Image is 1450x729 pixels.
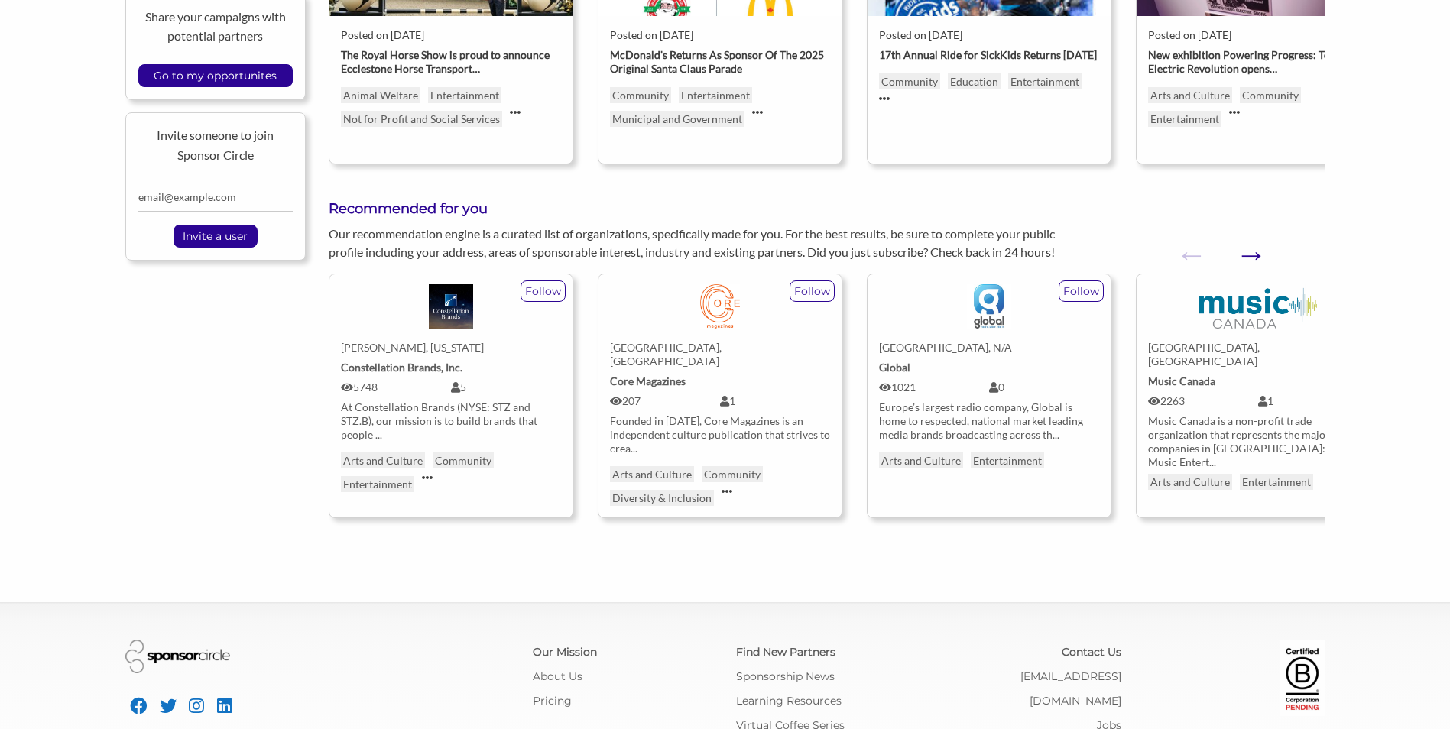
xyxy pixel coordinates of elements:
[341,361,462,374] strong: Constellation Brands, Inc.
[428,87,501,103] a: Entertainment
[610,341,830,368] div: [GEOGRAPHIC_DATA], [GEOGRAPHIC_DATA]
[1020,669,1121,708] a: [EMAIL_ADDRESS][DOMAIN_NAME]
[967,284,1011,329] img: Heart, Capital, LBC, Capital XTRA, Capital Dance, Classic FM, Smooth, Radio X, Gold Logo
[948,73,1001,89] p: Education
[533,694,572,708] a: Pricing
[341,28,561,42] div: Posted on [DATE]
[341,111,502,127] a: Not for Profit and Social Services
[341,381,451,394] div: 5748
[175,225,255,247] input: Invite a user
[610,466,694,482] p: Arts and Culture
[989,381,1099,394] div: 0
[1062,645,1121,659] a: Contact Us
[879,381,989,394] div: 1021
[341,341,561,355] div: [PERSON_NAME], [US_STATE]
[1199,284,1317,329] img: Logo
[610,490,714,506] p: Diversity & Inclusion
[1148,28,1368,42] div: Posted on [DATE]
[879,452,963,468] p: Arts and Culture
[433,452,494,468] a: Community
[610,374,686,387] strong: Core Magazines
[736,669,835,683] a: Sponsorship News
[700,284,740,329] img: Core Magazines Logo
[317,225,1082,261] div: Our recommendation engine is a curated list of organizations, specifically made for you. For the ...
[341,87,420,103] a: Animal Welfare
[1258,394,1368,408] div: 1
[610,111,744,127] p: Municipal and Government
[610,28,830,42] div: Posted on [DATE]
[533,669,582,683] a: About Us
[1148,474,1232,490] p: Arts and Culture
[1240,474,1313,490] p: Entertainment
[790,281,834,301] p: Follow
[341,400,561,442] div: At Constellation Brands (NYSE: STZ and STZ.B), our mission is to build brands that people ...
[1148,48,1363,75] strong: New exhibition Powering Progress: Toronto's Electric Revolution opens …
[879,361,910,374] strong: Global
[138,183,294,212] input: email@example.com
[879,73,940,89] p: Community
[138,125,294,164] p: Invite someone to join Sponsor Circle
[610,414,830,455] div: Founded in [DATE], Core Magazines is an independent culture publication that strives to crea...
[125,640,230,672] img: Sponsor Circle Logo
[971,452,1044,468] p: Entertainment
[341,274,561,441] a: Kim Crawford, Masi, Robert Mondavi, Meiomi, The Prisoner, SVEDKA Vodka, Casa Noble Tequila, Ruffi...
[1176,239,1191,254] button: Previous
[1008,73,1082,89] p: Entertainment
[341,476,414,492] a: Entertainment
[1148,394,1258,408] div: 2263
[610,48,824,75] strong: McDonald's Returns As Sponsor Of The 2025 Original Santa Claus Parade
[1059,281,1103,301] p: Follow
[1148,341,1368,368] div: [GEOGRAPHIC_DATA], [GEOGRAPHIC_DATA]
[879,48,1097,61] strong: 17th Annual Ride for SickKids Returns [DATE]
[138,7,294,46] p: Share your campaigns with potential partners
[610,394,720,408] div: 207
[329,199,1325,219] h3: Recommended for you
[146,65,284,86] input: Go to my opportunites
[341,48,550,75] strong: The Royal Horse Show is proud to announce Ecclestone Horse Transport …
[1280,640,1325,716] img: Certified Corporation Pending Logo
[1148,414,1368,469] div: Music Canada is a non-profit trade organization that represents the major record companies in [GE...
[533,645,597,659] a: Our Mission
[1148,87,1232,103] p: Arts and Culture
[879,28,1099,42] div: Posted on [DATE]
[879,400,1099,442] div: Europe’s largest radio company, Global is home to respected, national market leading media brands...
[521,281,565,301] p: Follow
[702,466,763,482] p: Community
[1148,111,1221,127] p: Entertainment
[679,87,752,103] p: Entertainment
[736,645,835,659] a: Find New Partners
[610,87,671,103] p: Community
[720,394,830,408] div: 1
[1235,239,1251,254] button: Next
[1240,87,1301,103] p: Community
[451,381,561,394] div: 5
[429,284,473,329] img: Kim Crawford, Masi, Robert Mondavi, Meiomi, The Prisoner, SVEDKA Vodka, Casa Noble Tequila, Ruffi...
[1148,374,1215,387] strong: Music Canada
[736,694,842,708] a: Learning Resources
[879,341,1099,355] div: [GEOGRAPHIC_DATA], N/A
[341,452,425,468] a: Arts and Culture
